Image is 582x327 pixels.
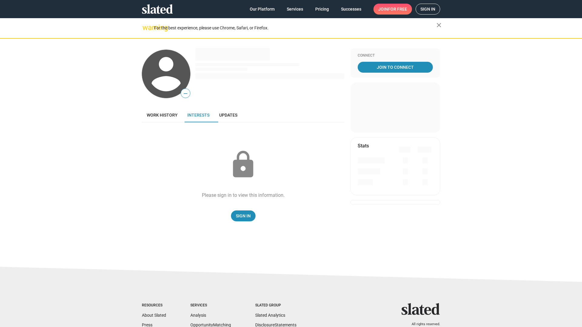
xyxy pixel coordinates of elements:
[236,210,251,221] span: Sign In
[358,53,433,58] div: Connect
[359,62,432,73] span: Join To Connect
[142,108,182,122] a: Work history
[287,4,303,15] span: Services
[435,21,443,29] mat-icon: close
[315,4,329,15] span: Pricing
[219,113,237,117] span: Updates
[154,24,436,32] div: For the best experience, please use Chrome, Safari, or Firefox.
[187,113,209,117] span: Interests
[182,108,214,122] a: Interests
[228,150,258,180] mat-icon: lock
[245,4,279,15] a: Our Platform
[190,313,206,318] a: Analysis
[378,4,407,15] span: Join
[214,108,242,122] a: Updates
[142,313,166,318] a: About Slated
[416,4,440,15] a: Sign in
[147,113,178,117] span: Work history
[231,210,256,221] a: Sign In
[202,192,285,198] div: Please sign in to view this information.
[142,24,150,31] mat-icon: warning
[420,4,435,14] span: Sign in
[373,4,412,15] a: Joinfor free
[142,303,166,308] div: Resources
[310,4,334,15] a: Pricing
[282,4,308,15] a: Services
[336,4,366,15] a: Successes
[250,4,275,15] span: Our Platform
[181,90,190,97] span: —
[358,143,369,149] mat-card-title: Stats
[255,313,285,318] a: Slated Analytics
[358,62,433,73] a: Join To Connect
[388,4,407,15] span: for free
[255,303,296,308] div: Slated Group
[190,303,231,308] div: Services
[341,4,361,15] span: Successes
